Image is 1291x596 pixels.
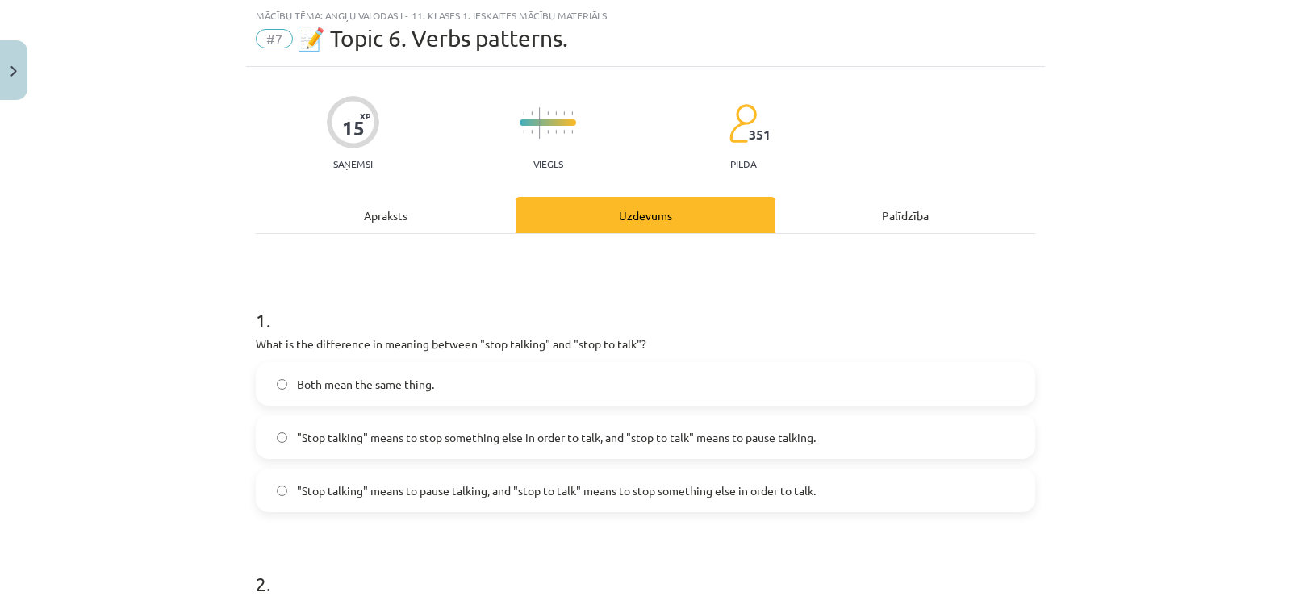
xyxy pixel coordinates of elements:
[775,197,1035,233] div: Palīdzība
[297,482,816,499] span: "Stop talking" means to pause talking, and "stop to talk" means to stop something else in order t...
[256,10,1035,21] div: Mācību tēma: Angļu valodas i - 11. klases 1. ieskaites mācību materiāls
[571,111,573,115] img: icon-short-line-57e1e144782c952c97e751825c79c345078a6d821885a25fce030b3d8c18986b.svg
[563,111,565,115] img: icon-short-line-57e1e144782c952c97e751825c79c345078a6d821885a25fce030b3d8c18986b.svg
[571,130,573,134] img: icon-short-line-57e1e144782c952c97e751825c79c345078a6d821885a25fce030b3d8c18986b.svg
[730,158,756,169] p: pilda
[297,25,568,52] span: 📝 Topic 6. Verbs patterns.
[256,197,516,233] div: Apraksts
[523,130,524,134] img: icon-short-line-57e1e144782c952c97e751825c79c345078a6d821885a25fce030b3d8c18986b.svg
[516,197,775,233] div: Uzdevums
[256,29,293,48] span: #7
[277,486,287,496] input: "Stop talking" means to pause talking, and "stop to talk" means to stop something else in order t...
[547,130,549,134] img: icon-short-line-57e1e144782c952c97e751825c79c345078a6d821885a25fce030b3d8c18986b.svg
[539,107,541,139] img: icon-long-line-d9ea69661e0d244f92f715978eff75569469978d946b2353a9bb055b3ed8787d.svg
[342,117,365,140] div: 15
[531,111,533,115] img: icon-short-line-57e1e144782c952c97e751825c79c345078a6d821885a25fce030b3d8c18986b.svg
[256,281,1035,331] h1: 1 .
[563,130,565,134] img: icon-short-line-57e1e144782c952c97e751825c79c345078a6d821885a25fce030b3d8c18986b.svg
[256,336,1035,352] p: What is the difference in meaning between "stop talking" and "stop to talk"?
[533,158,563,169] p: Viegls
[256,544,1035,594] h1: 2 .
[555,111,557,115] img: icon-short-line-57e1e144782c952c97e751825c79c345078a6d821885a25fce030b3d8c18986b.svg
[10,66,17,77] img: icon-close-lesson-0947bae3869378f0d4975bcd49f059093ad1ed9edebbc8119c70593378902aed.svg
[297,429,816,446] span: "Stop talking" means to stop something else in order to talk, and "stop to talk" means to pause t...
[749,127,771,142] span: 351
[555,130,557,134] img: icon-short-line-57e1e144782c952c97e751825c79c345078a6d821885a25fce030b3d8c18986b.svg
[531,130,533,134] img: icon-short-line-57e1e144782c952c97e751825c79c345078a6d821885a25fce030b3d8c18986b.svg
[277,432,287,443] input: "Stop talking" means to stop something else in order to talk, and "stop to talk" means to pause t...
[277,379,287,390] input: Both mean the same thing.
[523,111,524,115] img: icon-short-line-57e1e144782c952c97e751825c79c345078a6d821885a25fce030b3d8c18986b.svg
[360,111,370,120] span: XP
[729,103,757,144] img: students-c634bb4e5e11cddfef0936a35e636f08e4e9abd3cc4e673bd6f9a4125e45ecb1.svg
[547,111,549,115] img: icon-short-line-57e1e144782c952c97e751825c79c345078a6d821885a25fce030b3d8c18986b.svg
[297,376,434,393] span: Both mean the same thing.
[327,158,379,169] p: Saņemsi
